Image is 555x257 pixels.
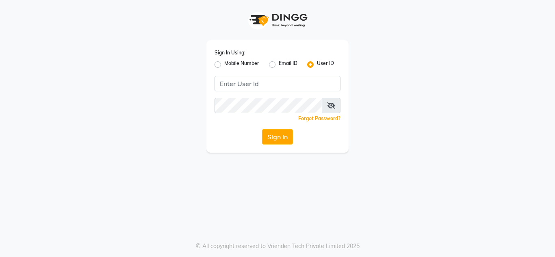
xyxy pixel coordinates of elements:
img: logo1.svg [245,8,310,32]
label: Sign In Using: [215,49,245,56]
input: Username [215,76,340,91]
button: Sign In [262,129,293,145]
input: Username [215,98,322,113]
label: User ID [317,60,334,69]
label: Email ID [279,60,297,69]
a: Forgot Password? [298,115,340,121]
label: Mobile Number [224,60,259,69]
